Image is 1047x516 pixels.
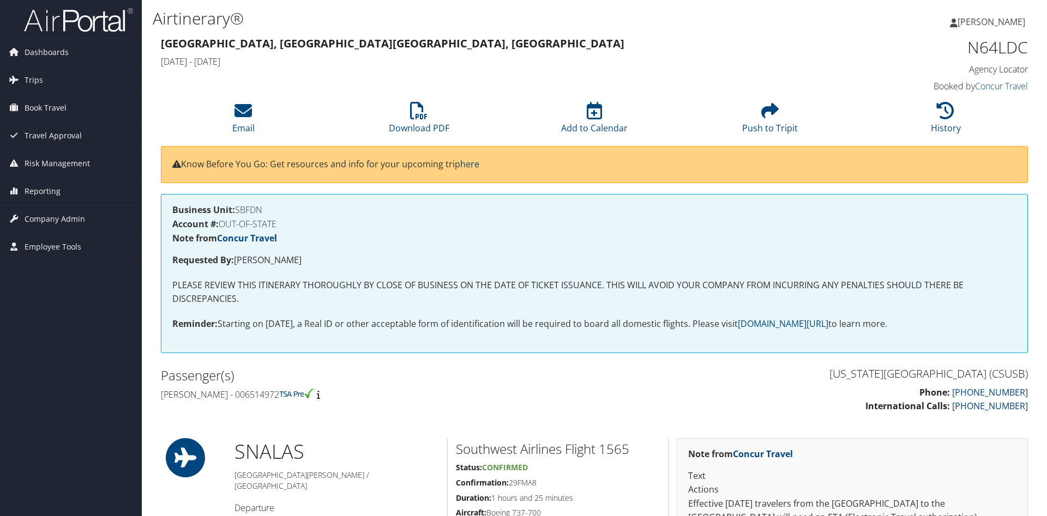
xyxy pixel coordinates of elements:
h2: Southwest Airlines Flight 1565 [456,440,660,458]
h1: N64LDC [823,36,1028,59]
a: [PERSON_NAME] [950,5,1036,38]
a: Concur Travel [733,448,793,460]
span: Reporting [25,178,61,205]
h1: Airtinerary® [153,7,742,30]
span: Confirmed [482,462,528,472]
strong: Requested By: [172,254,234,266]
strong: Note from [688,448,793,460]
a: [PHONE_NUMBER] [952,386,1028,398]
a: History [931,108,961,134]
h2: Passenger(s) [161,366,586,385]
strong: Reminder: [172,318,218,330]
span: Risk Management [25,150,90,177]
strong: Account #: [172,218,219,230]
span: [PERSON_NAME] [958,16,1025,28]
h4: Departure [234,502,439,514]
h5: [GEOGRAPHIC_DATA][PERSON_NAME] / [GEOGRAPHIC_DATA] [234,470,439,491]
h4: OUT-OF-STATE [172,220,1016,228]
span: Book Travel [25,94,67,122]
span: Travel Approval [25,122,82,149]
a: Add to Calendar [561,108,628,134]
h4: [PERSON_NAME] - 006514972 [161,388,586,400]
p: PLEASE REVIEW THIS ITINERARY THOROUGHLY BY CLOSE OF BUSINESS ON THE DATE OF TICKET ISSUANCE. THIS... [172,278,1016,306]
span: Trips [25,66,43,94]
strong: Business Unit: [172,204,235,216]
a: Push to Tripit [742,108,798,134]
h3: [US_STATE][GEOGRAPHIC_DATA] (CSUSB) [603,366,1028,381]
a: here [460,158,479,170]
h1: SNA LAS [234,438,439,465]
a: Concur Travel [217,232,277,244]
h4: Agency Locator [823,63,1028,75]
h5: 1 hours and 25 minutes [456,493,660,503]
strong: Confirmation: [456,477,509,488]
img: tsa-precheck.png [279,388,315,398]
a: [DOMAIN_NAME][URL] [738,318,828,330]
strong: Duration: [456,493,491,503]
strong: International Calls: [865,400,950,412]
p: [PERSON_NAME] [172,253,1016,268]
p: Starting on [DATE], a Real ID or other acceptable form of identification will be required to boar... [172,317,1016,331]
h4: [DATE] - [DATE] [161,56,807,68]
img: airportal-logo.png [24,7,133,33]
strong: [GEOGRAPHIC_DATA], [GEOGRAPHIC_DATA] [GEOGRAPHIC_DATA], [GEOGRAPHIC_DATA] [161,36,624,51]
a: Download PDF [389,108,449,134]
a: Concur Travel [975,80,1028,92]
h5: 29FMA8 [456,477,660,488]
a: Email [232,108,255,134]
strong: Phone: [919,386,950,398]
a: [PHONE_NUMBER] [952,400,1028,412]
strong: Note from [172,232,277,244]
h4: SBFDN [172,205,1016,214]
span: Employee Tools [25,233,81,260]
h4: Booked by [823,80,1028,92]
p: Know Before You Go: Get resources and info for your upcoming trip [172,157,1016,172]
span: Company Admin [25,205,85,233]
span: Dashboards [25,39,69,66]
strong: Status: [456,462,482,472]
